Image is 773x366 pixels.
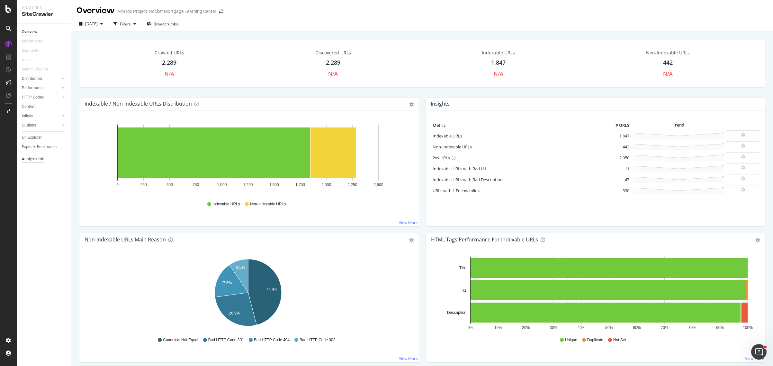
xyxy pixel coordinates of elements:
[409,102,414,107] div: gear
[254,337,290,343] span: Bad HTTP Code 404
[22,75,42,82] div: Distribution
[144,19,181,29] button: Breadcrumbs
[22,103,36,110] div: Content
[494,70,503,78] div: N/A
[646,50,690,56] div: Non-Indexable URLs
[163,337,198,343] span: Canonical Not Equal
[85,236,166,243] div: Non-Indexable URLs Main Reason
[315,50,351,56] div: Discovered URLs
[399,220,418,225] a: View More
[633,325,641,330] text: 60%
[741,176,745,181] div: bell-plus
[605,185,631,196] td: 330
[433,166,486,172] a: Indexable URLs with Bad H1
[605,163,631,174] td: 11
[494,325,502,330] text: 10%
[295,183,305,187] text: 1,750
[22,122,60,129] a: Outlinks
[743,325,753,330] text: 100%
[116,183,119,187] text: 0
[85,21,98,26] span: 2025 Oct. 14th
[373,183,383,187] text: 2,500
[347,183,357,187] text: 2,250
[433,144,472,150] a: Non-Indexable URLs
[85,257,411,331] svg: A chart.
[741,132,745,137] div: bell-plus
[433,133,462,139] a: Indexable URLs
[631,121,726,130] th: Trend
[22,38,49,45] a: Movements
[140,183,147,187] text: 250
[587,337,603,343] span: Duplicate
[111,19,139,29] button: Filters
[565,337,577,343] span: Unique
[85,100,192,107] div: Indexable / Non-Indexable URLs Distribution
[741,187,745,192] div: bell-plus
[605,174,631,185] td: 47
[688,325,696,330] text: 80%
[193,183,199,187] text: 750
[155,50,184,56] div: Crawled URLs
[236,265,245,270] text: 9.5%
[741,143,745,148] div: bell-plus
[266,287,277,292] text: 45.9%
[22,47,39,54] div: Segments
[22,85,44,91] div: Performance
[162,59,176,67] div: 2,289
[447,310,466,315] text: Description
[431,99,450,108] h4: Insights
[22,156,44,163] div: Analysis Info
[22,156,67,163] a: Analysis Info
[22,144,67,150] a: Explorer Bookmarks
[120,21,131,27] div: Filters
[76,19,105,29] button: [DATE]
[433,155,450,161] a: 2xx URLs
[605,121,631,130] th: # URLS
[459,266,466,270] text: Title
[328,70,338,78] div: N/A
[321,183,331,187] text: 2,000
[22,94,44,101] div: HTTP Codes
[745,356,764,361] a: View More
[605,130,631,141] td: 1,847
[22,94,60,101] a: HTTP Codes
[22,134,42,141] div: Url Explorer
[577,325,585,330] text: 40%
[605,152,631,163] td: 2,050
[613,337,626,343] span: Not Set
[461,288,466,293] text: H1
[755,238,760,242] div: gear
[22,57,38,63] a: Visits
[433,177,503,183] a: Indexable URLs with Bad Description
[22,75,60,82] a: Distribution
[661,325,668,330] text: 70%
[751,344,767,360] iframe: Intercom live chat
[663,70,673,78] div: N/A
[22,113,33,119] div: Inlinks
[300,337,335,343] span: Bad HTTP Code 302
[243,183,253,187] text: 1,250
[550,325,557,330] text: 30%
[431,257,758,331] div: A chart.
[22,57,31,63] div: Visits
[741,165,745,170] div: bell-plus
[229,311,240,315] text: 26.9%
[491,59,506,67] div: 1,847
[741,154,745,159] div: bell-plus
[22,11,66,18] div: SiteCrawler
[219,9,223,14] div: arrow-right-arrow-left
[22,66,49,73] div: Search Engines
[409,238,414,242] div: gear
[22,144,57,150] div: Explorer Bookmarks
[467,325,473,330] text: 0%
[22,113,60,119] a: Inlinks
[605,325,613,330] text: 50%
[212,202,240,207] span: Indexable URLs
[217,183,227,187] text: 1,000
[22,134,67,141] a: Url Explorer
[76,5,115,16] div: Overview
[22,122,36,129] div: Outlinks
[22,5,66,11] div: Analytics
[431,236,538,243] div: HTML Tags Performance for Indexable URLs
